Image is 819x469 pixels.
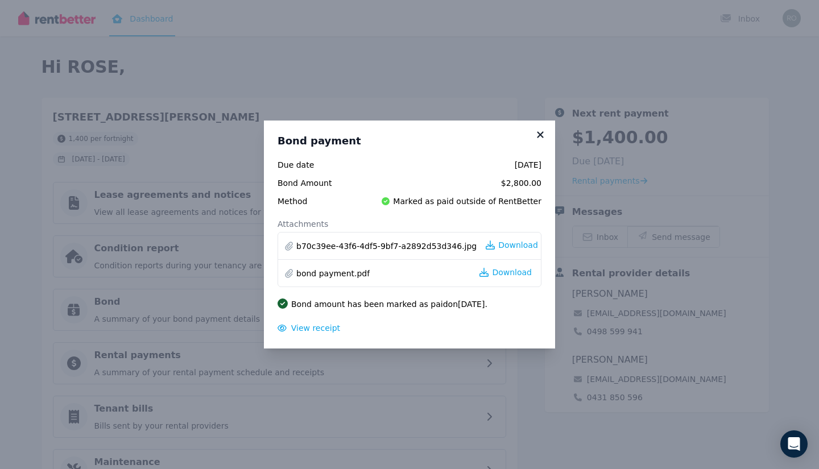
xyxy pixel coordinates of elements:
div: Open Intercom Messenger [780,430,808,458]
dt: Attachments [278,218,541,230]
button: View receipt [278,322,340,334]
span: Marked as paid outside of RentBetter [393,196,541,207]
span: Bond Amount [278,177,357,189]
a: bond payment.pdf [296,268,370,279]
a: Download [486,239,538,251]
span: Download [498,239,538,251]
span: Download [492,267,532,278]
span: Due date [278,159,357,171]
span: View receipt [291,323,340,333]
h3: Bond payment [278,134,541,148]
span: Method [278,196,357,207]
a: Download [479,267,532,278]
span: $2,800.00 [363,177,541,189]
p: Bond amount has been marked as paid on [DATE] . [291,298,487,310]
a: b70c39ee-43f6-4df5-9bf7-a2892d53d346.jpg [296,240,477,252]
span: [DATE] [363,159,541,171]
